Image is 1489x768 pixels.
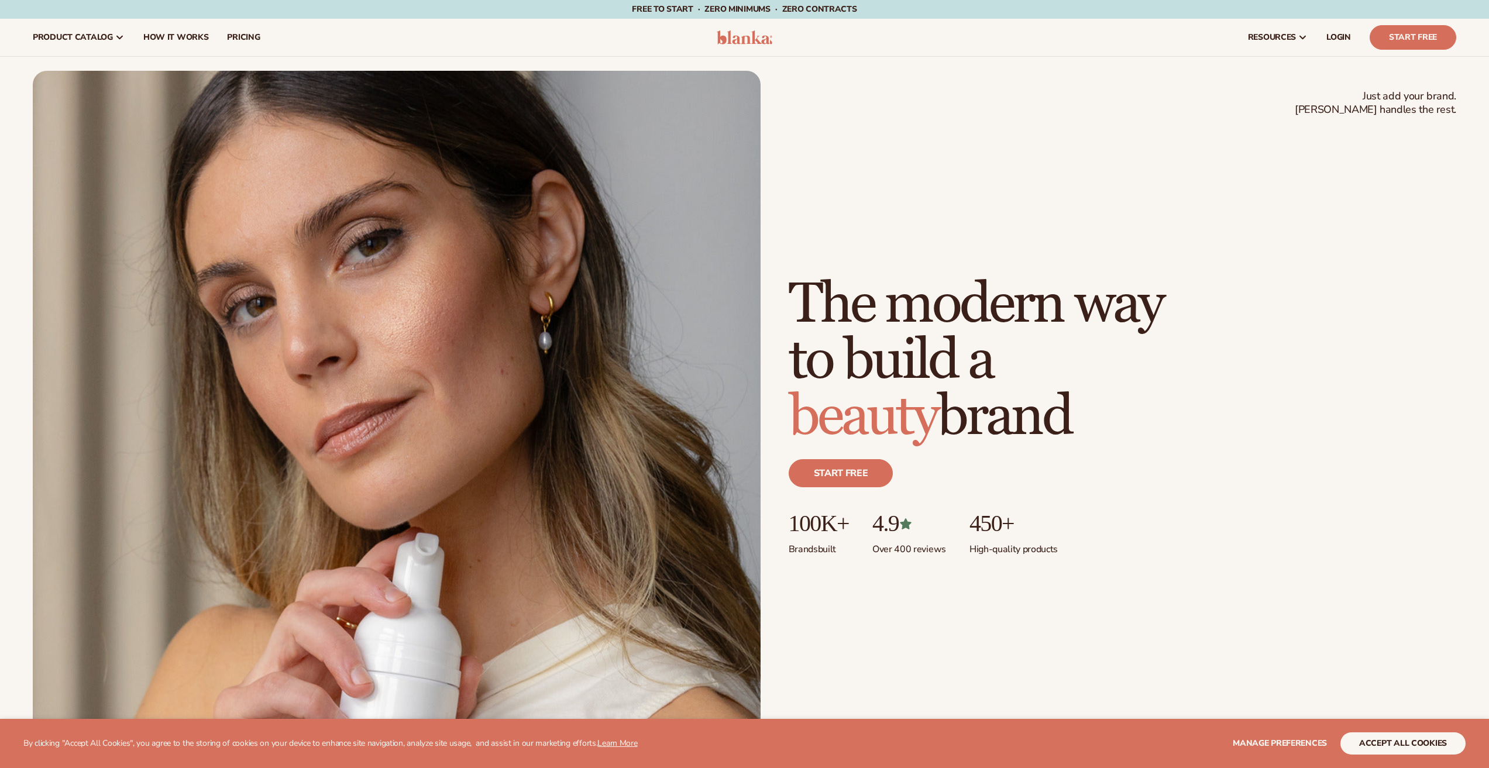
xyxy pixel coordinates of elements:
span: beauty [789,383,937,451]
a: Start free [789,459,893,487]
a: How It Works [134,19,218,56]
span: LOGIN [1326,33,1351,42]
a: Start Free [1370,25,1456,50]
img: logo [717,30,772,44]
span: pricing [227,33,260,42]
span: product catalog [33,33,113,42]
p: 100K+ [789,511,849,536]
span: Free to start · ZERO minimums · ZERO contracts [632,4,857,15]
h1: The modern way to build a brand [789,277,1163,445]
span: How It Works [143,33,209,42]
p: Brands built [789,536,849,556]
span: Manage preferences [1233,738,1327,749]
button: Manage preferences [1233,732,1327,755]
a: Learn More [597,738,637,749]
span: Just add your brand. [PERSON_NAME] handles the rest. [1295,89,1456,117]
button: accept all cookies [1340,732,1466,755]
a: LOGIN [1317,19,1360,56]
span: resources [1248,33,1296,42]
a: resources [1239,19,1317,56]
p: Over 400 reviews [872,536,946,556]
p: 450+ [969,511,1058,536]
a: product catalog [23,19,134,56]
p: High-quality products [969,536,1058,556]
a: pricing [218,19,269,56]
p: 4.9 [872,511,946,536]
p: By clicking "Accept All Cookies", you agree to the storing of cookies on your device to enhance s... [23,739,638,749]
